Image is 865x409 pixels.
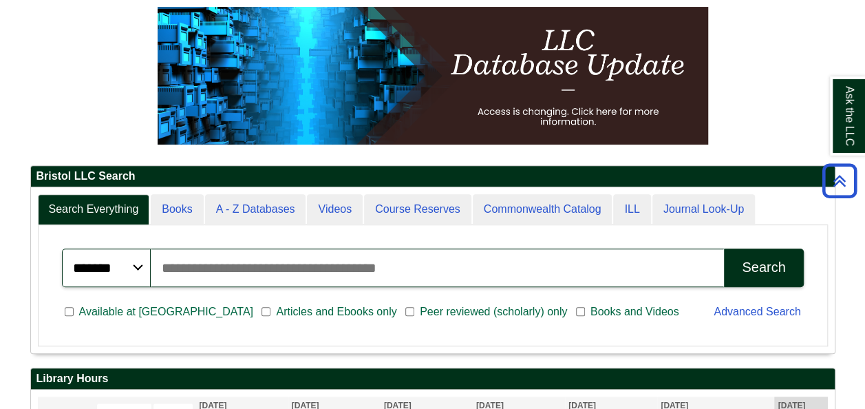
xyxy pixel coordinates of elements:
a: Books [151,194,203,225]
span: Books and Videos [585,304,685,320]
a: A - Z Databases [205,194,306,225]
h2: Library Hours [31,368,835,390]
button: Search [724,249,803,287]
a: Commonwealth Catalog [473,194,612,225]
div: Search [742,260,785,275]
span: Peer reviewed (scholarly) only [414,304,573,320]
input: Articles and Ebooks only [261,306,270,318]
input: Peer reviewed (scholarly) only [405,306,414,318]
a: Back to Top [818,171,862,190]
a: Journal Look-Up [652,194,755,225]
input: Books and Videos [576,306,585,318]
a: Videos [307,194,363,225]
a: Course Reserves [364,194,471,225]
h2: Bristol LLC Search [31,166,835,187]
a: ILL [613,194,650,225]
span: Articles and Ebooks only [270,304,402,320]
span: Available at [GEOGRAPHIC_DATA] [74,304,259,320]
input: Available at [GEOGRAPHIC_DATA] [65,306,74,318]
a: Search Everything [38,194,150,225]
a: Advanced Search [714,306,800,317]
img: HTML tutorial [158,7,708,145]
